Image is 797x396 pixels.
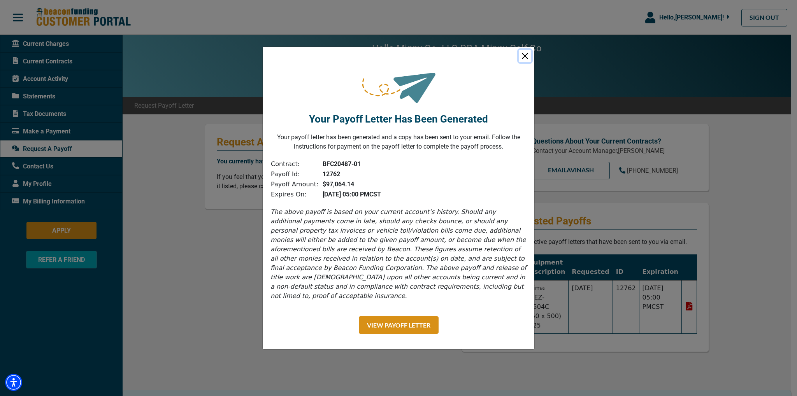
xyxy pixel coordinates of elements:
img: request-sent.png [361,59,436,108]
b: [DATE] 05:00 PM CST [323,191,381,198]
button: Close [519,50,531,62]
div: Accessibility Menu [5,374,22,391]
b: 12762 [323,170,340,178]
b: BFC20487-01 [323,160,361,168]
td: Contract: [270,159,319,169]
td: Payoff Id: [270,169,319,179]
td: Payoff Amount: [270,179,319,189]
b: $97,064.14 [323,180,354,188]
i: The above payoff is based on your current account’s history. Should any additional payments come ... [270,208,527,300]
button: View Payoff Letter [359,316,439,334]
td: Expires On: [270,189,319,200]
p: Your Payoff Letter Has Been Generated [309,112,488,127]
p: Your payoff letter has been generated and a copy has been sent to your email. Follow the instruct... [269,133,528,151]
